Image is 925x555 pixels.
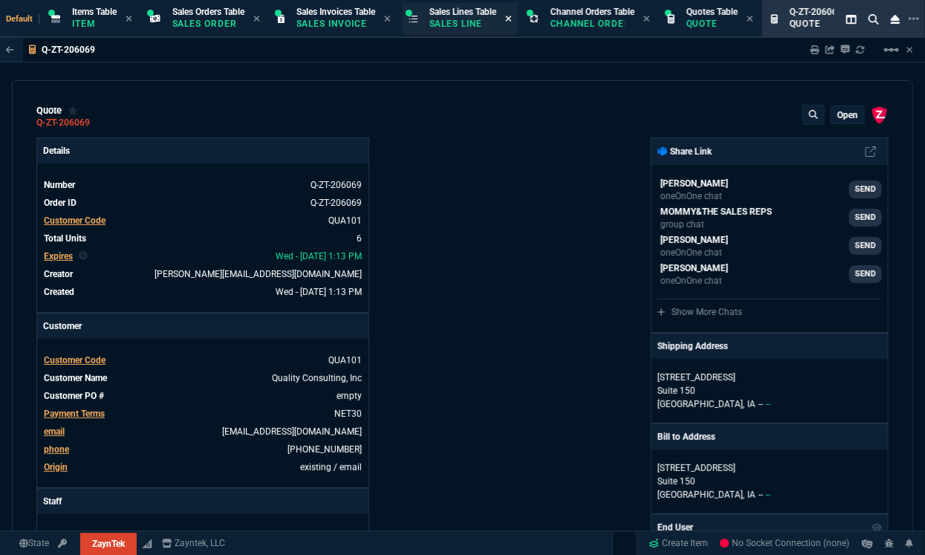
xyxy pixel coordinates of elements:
[44,355,106,366] span: Customer Code
[296,7,375,17] span: Sales Invoices Table
[79,250,88,263] nx-icon: Clear selected rep
[658,461,882,475] p: [STREET_ADDRESS]
[43,213,363,228] tr: undefined
[253,13,260,25] nx-icon: Close Tab
[328,355,362,366] span: QUA101
[429,18,496,30] p: Sales Line
[44,391,104,401] span: Customer PO #
[126,13,132,25] nx-icon: Close Tab
[661,233,728,247] p: [PERSON_NAME]
[687,7,738,17] span: Quotes Table
[849,181,882,198] a: SEND
[44,233,86,244] span: Total Units
[15,537,53,551] a: Global State
[44,409,105,419] span: Payment Terms
[36,122,90,124] a: Q-ZT-206069
[43,231,363,246] tr: undefined
[43,371,363,386] tr: undefined
[337,391,362,401] a: empty
[43,267,363,282] tr: undefined
[661,218,772,230] p: group chat
[658,307,742,317] a: Show More Chats
[311,180,362,190] span: See Marketplace Order
[840,10,863,28] nx-icon: Split Panels
[328,215,362,226] a: QUA101
[43,442,363,457] tr: 5154404960
[849,237,882,255] a: SEND
[837,109,858,121] p: open
[759,399,763,409] span: --
[505,13,512,25] nx-icon: Close Tab
[661,177,728,190] p: [PERSON_NAME]
[885,10,906,28] nx-icon: Close Workbench
[863,10,885,28] nx-icon: Search
[658,475,882,488] p: Suite 150
[909,12,919,26] nx-icon: Open New Tab
[658,384,882,397] p: Suite 150
[44,251,73,262] span: Expires
[288,444,362,455] a: 5154404960
[661,190,728,202] p: oneOnOne chat
[37,138,369,163] p: Details
[68,105,78,117] div: Add to Watchlist
[37,489,369,514] p: Staff
[43,389,363,403] tr: undefined
[43,178,363,192] tr: See Marketplace Order
[44,269,73,279] span: Creator
[883,41,900,59] mat-icon: Example home icon
[43,195,363,210] tr: See Marketplace Order
[158,537,230,551] a: msbcCompanyName
[658,205,882,230] a: seti.shadab@fornida.com,alicia.bostic@fornida.com,Brian.Over@fornida.com,mohammed.wafek@fornida.c...
[44,198,77,208] span: Order ID
[661,247,728,259] p: oneOnOne chat
[44,287,74,297] span: Created
[44,530,95,541] span: Sales Person
[661,275,728,287] p: oneOnOne chat
[53,537,71,551] a: API TOKEN
[384,13,391,25] nx-icon: Close Tab
[72,18,117,30] p: Item
[790,18,843,30] p: Quote
[906,44,913,56] a: Hide Workbench
[658,521,693,534] p: End User
[551,18,625,30] p: Channel Order
[747,399,756,409] span: IA
[658,262,882,287] a: seti.shadab@fornida.com
[155,269,362,279] span: brian.over@fornida.com
[658,340,728,353] p: Shipping Address
[44,444,69,455] span: phone
[43,249,363,264] tr: undefined
[658,177,882,202] a: steven.huang@fornida.com
[42,44,95,56] p: Q-ZT-206069
[43,460,363,475] tr: undefined
[661,205,772,218] p: MOMMY&THE SALES REPS
[44,215,106,226] span: Customer Code
[222,426,362,437] a: [EMAIL_ADDRESS][DOMAIN_NAME]
[43,285,363,299] tr: undefined
[43,528,363,543] tr: undefined
[658,145,712,158] p: Share Link
[357,233,362,244] span: 6
[551,7,634,17] span: Channel Orders Table
[72,7,117,17] span: Items Table
[44,426,65,437] span: email
[658,371,882,384] p: [STREET_ADDRESS]
[44,462,68,473] a: Origin
[759,490,763,500] span: --
[721,539,850,549] span: No Socket Connection (none)
[849,265,882,283] a: SEND
[276,251,362,262] span: 2025-08-27T13:13:13.000Z
[661,262,728,275] p: [PERSON_NAME]
[849,209,882,227] a: SEND
[43,406,363,421] tr: undefined
[872,521,883,534] nx-icon: Show/Hide End User to Customer
[43,353,363,368] tr: undefined
[334,409,362,419] a: NET30
[747,13,753,25] nx-icon: Close Tab
[766,490,770,500] span: --
[790,7,843,17] span: Q-ZT-206069
[311,198,362,208] a: See Marketplace Order
[36,105,78,117] div: quote
[37,314,369,339] p: Customer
